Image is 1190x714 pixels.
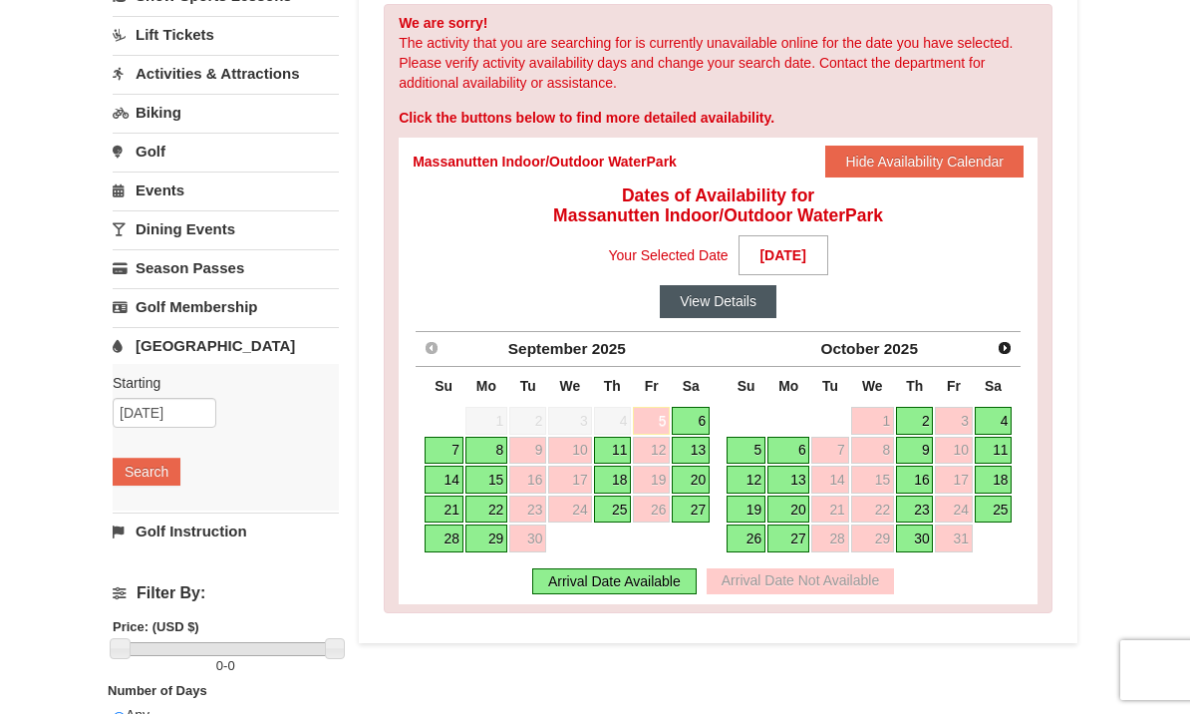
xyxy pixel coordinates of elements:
a: 27 [767,525,809,552]
span: 0 [227,658,234,673]
a: 11 [975,437,1013,465]
span: Next [997,340,1013,356]
a: 10 [548,437,591,465]
a: 9 [896,437,934,465]
a: 21 [425,496,463,524]
a: [GEOGRAPHIC_DATA] [113,327,339,364]
a: 30 [509,525,546,552]
a: 14 [811,466,848,494]
span: 4 [594,407,632,435]
a: Events [113,172,339,208]
a: Dining Events [113,210,339,247]
a: 12 [633,437,670,465]
a: 6 [767,437,809,465]
a: 9 [509,437,546,465]
span: 2025 [592,340,626,357]
a: 24 [548,496,591,524]
span: Thursday [906,378,923,394]
div: The activity that you are searching for is currently unavailable online for the date you have sel... [384,4,1052,613]
a: 2 [896,407,934,435]
span: 0 [216,658,223,673]
strong: Number of Days [108,683,207,698]
a: Prev [418,334,446,362]
button: Search [113,458,180,486]
a: 26 [633,496,670,524]
span: Friday [947,378,961,394]
span: 2025 [884,340,918,357]
span: Wednesday [560,378,581,394]
a: 15 [851,466,894,494]
a: 26 [727,525,765,552]
a: Golf [113,133,339,170]
a: 13 [767,466,809,494]
span: Sunday [435,378,452,394]
a: 22 [465,496,507,524]
a: 7 [811,437,848,465]
a: 16 [509,466,546,494]
span: 1 [465,407,507,435]
span: Sunday [738,378,755,394]
h4: Dates of Availability for Massanutten Indoor/Outdoor WaterPark [413,185,1024,225]
strong: [DATE] [739,235,828,275]
a: 8 [465,437,507,465]
span: Thursday [604,378,621,394]
a: Next [991,334,1019,362]
a: 19 [633,466,670,494]
span: Prev [424,340,440,356]
a: 6 [672,407,710,435]
span: Your Selected Date [609,240,729,270]
span: Saturday [985,378,1002,394]
div: Arrival Date Not Available [707,568,894,594]
a: 15 [465,466,507,494]
h4: Filter By: [113,584,339,602]
a: 14 [425,466,463,494]
a: Activities & Attractions [113,55,339,92]
a: 5 [727,437,765,465]
a: 25 [594,496,632,524]
span: Saturday [683,378,700,394]
a: 10 [935,437,972,465]
label: Starting [113,373,324,393]
a: 20 [767,496,809,524]
a: 28 [811,525,848,552]
span: September [508,340,588,357]
span: 3 [548,407,591,435]
a: 11 [594,437,632,465]
button: View Details [660,285,776,317]
div: Click the buttons below to find more detailed availability. [399,108,1038,128]
a: 29 [465,525,507,552]
a: 8 [851,437,894,465]
a: 12 [727,466,765,494]
a: 31 [935,525,972,552]
span: Friday [645,378,659,394]
a: 17 [548,466,591,494]
button: Hide Availability Calendar [825,146,1024,178]
span: Wednesday [862,378,883,394]
a: 23 [509,496,546,524]
a: 1 [851,407,894,435]
a: Lift Tickets [113,16,339,53]
a: 22 [851,496,894,524]
a: 25 [975,496,1013,524]
a: 27 [672,496,710,524]
a: 7 [425,437,463,465]
span: Monday [476,378,496,394]
a: 23 [896,496,934,524]
a: 4 [975,407,1013,435]
strong: Price: (USD $) [113,619,199,634]
a: 28 [425,525,463,552]
a: 21 [811,496,848,524]
a: 24 [935,496,972,524]
div: Massanutten Indoor/Outdoor WaterPark [413,152,677,172]
span: Tuesday [520,378,536,394]
a: 17 [935,466,972,494]
a: Golf Membership [113,288,339,325]
label: - [113,656,339,676]
span: Monday [778,378,798,394]
a: 29 [851,525,894,552]
a: 13 [672,437,710,465]
a: 19 [727,496,765,524]
a: Golf Instruction [113,513,339,549]
a: 3 [935,407,972,435]
a: 18 [594,466,632,494]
